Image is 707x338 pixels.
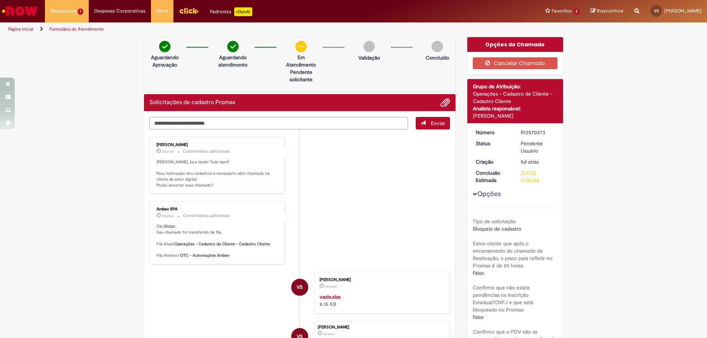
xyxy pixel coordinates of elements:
[295,41,307,52] img: circle-minus.png
[50,7,76,15] span: Requisições
[363,41,375,52] img: img-circle-grey.png
[162,214,174,218] span: 5d atrás
[150,99,235,106] h2: Solicitações de cadastro Promax Histórico de tíquete
[573,8,580,15] span: 2
[210,7,252,16] div: Padroniza
[183,213,230,219] small: Comentários adicionais
[318,325,446,330] div: [PERSON_NAME]
[320,278,442,282] div: [PERSON_NAME]
[473,112,558,120] div: [PERSON_NAME]
[473,83,558,90] div: Grupo de Atribuição:
[473,314,484,320] span: Falso
[162,149,174,154] time: 26/09/2025 15:59:29
[521,169,555,184] div: [DATE] 17:00:00
[470,129,516,136] dt: Número
[150,117,408,129] textarea: Digite sua mensagem aqui...
[431,120,445,127] span: Enviar
[473,284,533,313] b: Confirmo que não existe pendências na Inscrição Estadual/CNPJ e que está bloqueado no Promax
[521,158,555,166] div: 26/09/2025 12:15:06
[227,41,239,52] img: check-circle-green.png
[156,159,279,188] p: [PERSON_NAME], boa tarde! Tudo bem? Para inativação dos cadastros é necessário abrir chamado na o...
[234,7,252,16] p: +GenAi
[325,284,337,289] time: 26/09/2025 12:14:56
[323,332,335,336] span: 5d atrás
[416,117,450,129] button: Enviar
[467,37,563,52] div: Opções do Chamado
[156,7,168,15] span: More
[8,26,34,32] a: Página inicial
[473,57,558,69] button: Cancelar Chamado
[473,90,558,105] div: Operações - Cadastro de Cliente - Cadastro Cliente
[358,54,380,61] p: Validação
[473,105,558,112] div: Analista responsável:
[156,224,279,258] p: Olá, , Seu chamado foi transferido de fila. Fila Atual: Fila Anterior:
[291,279,308,296] div: Victor Samuel Gomes Santana
[325,284,337,289] span: 5d atrás
[470,158,516,166] dt: Criação
[521,129,555,136] div: R13570373
[162,149,174,154] span: 5d atrás
[180,253,229,258] b: OTC - Automações Ambev
[320,293,341,300] a: vazio.xlsx
[147,54,183,68] p: Aguardando Aprovação
[664,8,701,14] span: [PERSON_NAME]
[591,8,623,15] a: Rascunhos
[162,214,174,218] time: 26/09/2025 15:08:08
[597,7,623,14] span: Rascunhos
[654,8,659,13] span: VS
[283,68,319,83] p: Pendente solicitante
[215,54,251,68] p: Aguardando atendimento
[440,98,450,107] button: Adicionar anexos
[159,41,170,52] img: check-circle-green.png
[473,225,521,232] span: Bloqueio de cadastro
[432,41,443,52] img: img-circle-grey.png
[174,241,270,247] b: Operações - Cadastro de Cliente - Cadastro Cliente
[6,22,466,36] ul: Trilhas de página
[521,159,539,165] time: 26/09/2025 12:15:06
[473,240,552,269] b: Estou ciente que após o encerramento do chamado de Reativação, o prazo para refletir no Promax é ...
[283,54,319,68] p: Em Atendimento
[320,293,442,308] div: 8.15 KB
[49,26,104,32] a: Formulário de Atendimento
[426,54,449,61] p: Concluído
[470,140,516,147] dt: Status
[297,278,303,296] span: VS
[470,169,516,184] dt: Conclusão Estimada
[78,8,83,15] span: 1
[94,7,145,15] span: Despesas Corporativas
[156,143,279,147] div: [PERSON_NAME]
[183,148,230,154] small: Comentários adicionais
[323,332,335,336] time: 26/09/2025 12:15:06
[473,270,484,276] span: Falso
[1,4,39,18] img: ServiceNow
[552,7,572,15] span: Favoritos
[156,207,279,211] div: Ambev RPA
[521,140,555,154] div: Pendente Usuário
[179,5,199,16] img: click_logo_yellow_360x200.png
[521,159,539,165] span: 5d atrás
[473,218,516,225] b: Tipo de solicitação
[164,224,175,229] b: Victor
